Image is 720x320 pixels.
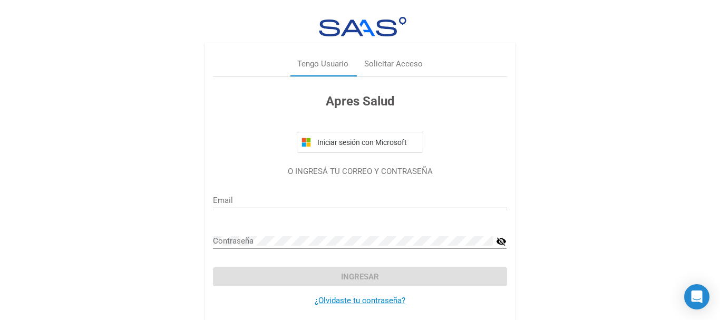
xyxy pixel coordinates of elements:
[297,132,423,153] button: Iniciar sesión con Microsoft
[213,267,507,286] button: Ingresar
[213,92,507,111] h3: Apres Salud
[684,284,709,309] div: Open Intercom Messenger
[315,296,405,305] a: ¿Olvidaste tu contraseña?
[315,138,419,147] span: Iniciar sesión con Microsoft
[213,166,507,178] p: O INGRESÁ TU CORREO Y CONTRASEÑA
[364,58,423,70] div: Solicitar Acceso
[341,272,379,282] span: Ingresar
[496,235,507,248] mat-icon: visibility_off
[297,58,348,70] div: Tengo Usuario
